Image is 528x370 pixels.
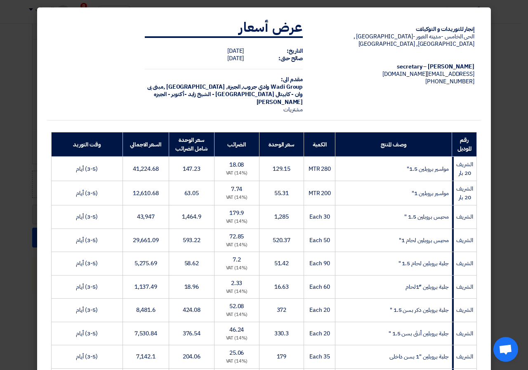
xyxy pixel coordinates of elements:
span: 129.15 [273,165,290,173]
td: الشريف 20 بار [452,181,477,205]
span: جلبة بروبلين دكر بسن 1.5 " [390,306,449,314]
span: (3-5) أيام [76,236,98,245]
td: الشريف [452,345,477,369]
span: 7.2 [233,255,241,264]
span: 41,224.68 [133,165,159,173]
span: 200 MTR [309,189,331,198]
span: 25.06 [229,349,244,357]
span: 55.31 [274,189,289,198]
th: رقم الموديل [452,132,477,157]
span: الحى الخامس -مدينه العبور -[GEOGRAPHIC_DATA] , [GEOGRAPHIC_DATA], [GEOGRAPHIC_DATA] [354,32,474,48]
td: الشريف [452,252,477,276]
span: محبس بروبلين 1.5 " [404,212,448,221]
span: (3-5) أيام [76,165,98,173]
span: (3-5) أيام [76,189,98,198]
span: 90 Each [309,259,330,268]
span: جلبة بروبلين أنثى بسن 1.5 " [389,329,449,338]
th: سعر الوحدة شامل الضرائب [169,132,214,157]
div: إنجار للتوريدات و التوكيلات [316,26,474,33]
span: [PHONE_NUMBER] [425,77,474,86]
th: الكمية [304,132,335,157]
span: 2.33 [231,279,243,288]
span: 12,610.68 [133,189,159,198]
span: 58.62 [184,259,199,268]
strong: صالح حتى: [278,54,303,63]
span: 7.74 [231,185,243,193]
span: الجيزة, [GEOGRAPHIC_DATA] ,مبنى بى وان - كابيتال [GEOGRAPHIC_DATA] - الشيخ زايد -أكتوبر - الجيزه [147,82,303,99]
span: 424.08 [183,306,200,314]
span: 52.08 [229,302,244,311]
span: (3-5) أيام [76,306,98,314]
strong: مقدم الى: [281,75,303,84]
strong: عرض أسعار [239,17,303,37]
div: (14%) VAT [218,265,256,272]
th: الضرائب [214,132,259,157]
span: محبس بروبلين لحام 1" [399,236,448,245]
span: 46.24 [229,325,244,334]
span: 204.06 [183,352,200,361]
th: وقت التوريد [52,132,123,157]
span: 43,947 [137,212,155,221]
span: (3-5) أيام [76,283,98,291]
span: 330.3 [274,329,289,338]
td: الشريف [452,205,477,229]
span: 5,275.69 [134,259,157,268]
span: 7,530.84 [134,329,157,338]
span: [DATE] [227,54,244,63]
a: Open chat [493,337,518,362]
span: 16.63 [274,283,289,291]
span: 63.05 [184,189,199,198]
span: 29,661.09 [133,236,159,245]
span: 7,142.1 [136,352,156,361]
th: سعر الوحدة [259,132,304,157]
div: (14%) VAT [218,194,256,201]
span: 20 Each [309,329,330,338]
th: وصف المنتج [335,132,452,157]
strong: التاريخ: [287,47,303,55]
td: الشريف [452,275,477,299]
span: 147.23 [183,165,200,173]
div: (14%) VAT [218,335,256,342]
span: 72.85 [229,232,244,241]
span: 20 Each [309,306,330,314]
span: 1,464.9 [182,212,201,221]
td: الشريف [452,229,477,252]
span: [EMAIL_ADDRESS][DOMAIN_NAME] [382,70,474,78]
span: مشتريات [283,105,303,114]
span: 18.96 [184,283,199,291]
span: 593.22 [183,236,200,245]
span: Wadi Group وادي جروب, [241,82,303,91]
td: الشريف 20 بار [452,157,477,181]
span: 51.42 [274,259,289,268]
span: 60 Each [309,283,330,291]
div: [PERSON_NAME] – secretary [316,63,474,71]
td: الشريف [452,322,477,345]
span: 280 MTR [309,165,331,173]
span: [PERSON_NAME] [257,98,303,106]
span: (3-5) أيام [76,212,98,221]
span: (3-5) أيام [76,352,98,361]
span: مواسير بروبلين 1.5" [407,165,448,173]
span: (3-5) أيام [76,259,98,268]
span: 376.54 [183,329,200,338]
div: (14%) VAT [218,358,256,365]
span: 30 Each [309,212,330,221]
span: 35 Each [309,352,330,361]
span: 372 [277,306,287,314]
div: (14%) VAT [218,311,256,318]
td: الشريف [452,299,477,322]
span: جلبة بروبلين لحام 1.5 " [398,259,449,268]
span: [DATE] [227,47,244,55]
div: (14%) VAT [218,218,256,225]
span: (3-5) أيام [76,329,98,338]
span: 18.08 [229,160,244,169]
span: 50 Each [309,236,330,245]
span: مواسير بروبلين 1" [412,189,449,198]
div: (14%) VAT [218,170,256,177]
span: جلبة بروبلين "1 بسن داخلى [389,352,449,361]
span: 1,285 [274,212,289,221]
span: 1,137.49 [134,283,157,291]
th: السعر الاجمالي [123,132,169,157]
span: جلبة بروبلين "1ًلحام [405,283,448,291]
span: 179 [277,352,287,361]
